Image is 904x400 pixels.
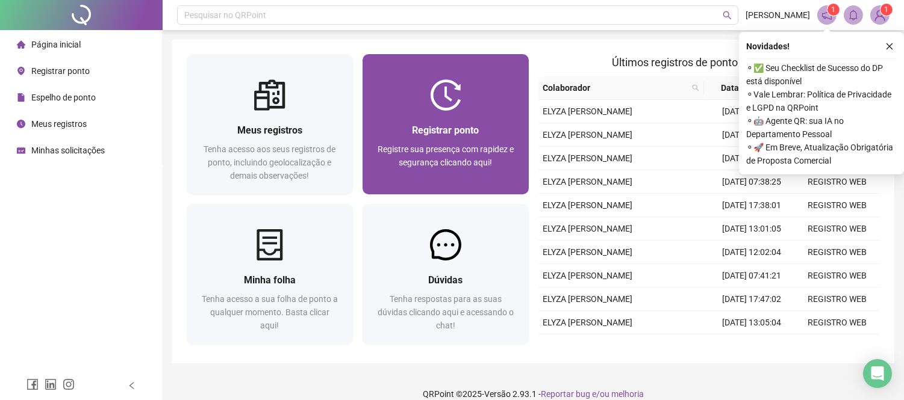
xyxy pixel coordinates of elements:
span: ⚬ ✅ Seu Checklist de Sucesso do DP está disponível [746,61,897,88]
a: Minha folhaTenha acesso a sua folha de ponto a qualquer momento. Basta clicar aqui! [187,204,353,344]
span: ELYZA [PERSON_NAME] [543,130,633,140]
span: left [128,381,136,390]
th: Data/Hora [704,76,787,100]
td: REGISTRO WEB [794,217,880,241]
span: Meus registros [31,119,87,129]
td: REGISTRO WEB [794,311,880,334]
span: Página inicial [31,40,81,49]
td: [DATE] 13:01:05 [709,217,794,241]
span: Tenha acesso aos seus registros de ponto, incluindo geolocalização e demais observações! [204,144,335,180]
span: environment [17,67,25,75]
span: Reportar bug e/ou melhoria [541,389,644,399]
td: [DATE] 13:05:04 [709,311,794,334]
span: ⚬ Vale Lembrar: Política de Privacidade e LGPD na QRPoint [746,88,897,114]
span: Últimos registros de ponto sincronizados [612,56,806,69]
td: [DATE] 17:38:01 [709,194,794,217]
span: ⚬ 🚀 Em Breve, Atualização Obrigatória de Proposta Comercial [746,141,897,167]
td: [DATE] 12:05:19 [709,334,794,358]
span: Minhas solicitações [31,146,105,155]
span: Colaborador [543,81,687,94]
span: 1 [885,5,889,14]
span: 1 [832,5,836,14]
td: [DATE] 07:41:21 [709,264,794,288]
a: Registrar pontoRegistre sua presença com rapidez e segurança clicando aqui! [363,54,529,194]
span: Espelho de ponto [31,93,96,102]
span: ELYZA [PERSON_NAME] [543,106,633,116]
sup: 1 [828,4,840,16]
td: REGISTRO WEB [794,241,880,264]
span: clock-circle [17,120,25,128]
span: ELYZA [PERSON_NAME] [543,224,633,233]
span: Data/Hora [709,81,773,94]
span: Novidades ! [746,40,790,53]
a: DúvidasTenha respostas para as suas dúvidas clicando aqui e acessando o chat! [363,204,529,344]
span: Tenha acesso a sua folha de ponto a qualquer momento. Basta clicar aqui! [202,294,338,330]
span: Registre sua presença com rapidez e segurança clicando aqui! [378,144,514,167]
span: ELYZA [PERSON_NAME] [543,271,633,280]
span: Registrar ponto [31,66,90,76]
img: 88946 [871,6,889,24]
sup: Atualize o seu contato no menu Meus Dados [881,4,893,16]
span: search [692,84,699,91]
span: ELYZA [PERSON_NAME] [543,200,633,210]
span: ELYZA [PERSON_NAME] [543,153,633,163]
td: [DATE] 17:47:02 [709,288,794,311]
span: Registrar ponto [412,125,479,136]
span: file [17,93,25,102]
span: Tenha respostas para as suas dúvidas clicando aqui e acessando o chat! [378,294,514,330]
td: REGISTRO WEB [794,288,880,311]
td: REGISTRO WEB [794,170,880,194]
span: home [17,40,25,49]
td: [DATE] 17:18:23 [709,100,794,123]
span: [PERSON_NAME] [746,8,810,22]
a: Meus registrosTenha acesso aos seus registros de ponto, incluindo geolocalização e demais observa... [187,54,353,194]
span: close [885,42,894,51]
span: facebook [26,378,39,390]
div: Open Intercom Messenger [863,359,892,388]
span: search [723,11,732,20]
span: ELYZA [PERSON_NAME] [543,318,633,327]
td: [DATE] 07:38:25 [709,170,794,194]
span: instagram [63,378,75,390]
td: REGISTRO WEB [794,264,880,288]
span: Minha folha [244,274,296,286]
td: REGISTRO WEB [794,334,880,358]
td: [DATE] 12:02:04 [709,241,794,264]
span: Dúvidas [428,274,463,286]
span: ELYZA [PERSON_NAME] [543,177,633,186]
span: ELYZA [PERSON_NAME] [543,247,633,257]
span: ELYZA [PERSON_NAME] [543,294,633,304]
span: ⚬ 🤖 Agente QR: sua IA no Departamento Pessoal [746,114,897,141]
span: Meus registros [237,125,302,136]
span: search [690,79,702,97]
span: bell [848,10,859,20]
span: notification [821,10,832,20]
td: [DATE] 13:01:10 [709,123,794,147]
td: REGISTRO WEB [794,194,880,217]
span: linkedin [45,378,57,390]
span: schedule [17,146,25,155]
span: Versão [484,389,511,399]
td: [DATE] 12:02:18 [709,147,794,170]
